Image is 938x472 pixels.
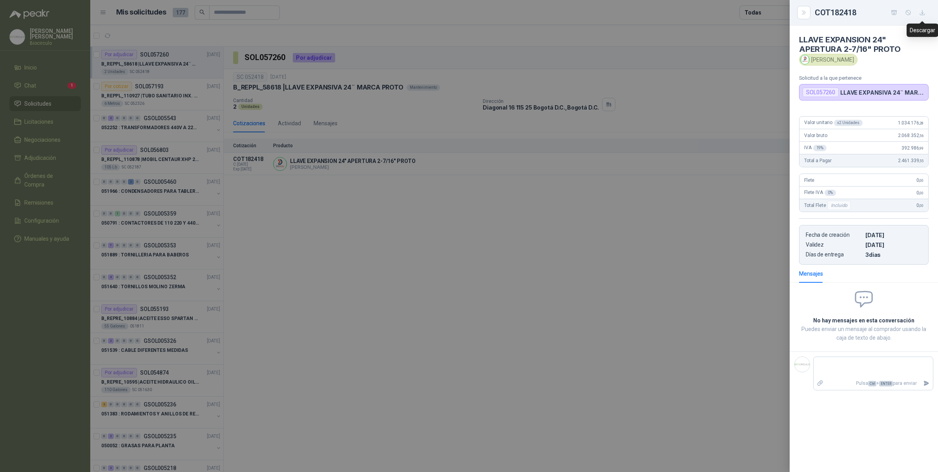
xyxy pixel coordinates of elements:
div: [PERSON_NAME] [799,54,858,66]
p: Pulsa + para enviar [827,377,920,390]
div: 19 % [813,145,827,151]
button: Close [799,8,808,17]
span: Flete IVA [804,190,836,196]
span: Total Flete [804,201,852,210]
img: Company Logo [801,55,809,64]
p: Puedes enviar un mensaje al comprador usando la caja de texto de abajo. [799,325,929,342]
span: 0 [916,190,923,196]
span: Valor bruto [804,133,827,138]
span: 2.068.352 [898,133,923,138]
div: COT182418 [815,6,929,19]
p: Días de entrega [806,251,862,258]
span: Valor unitario [804,120,863,126]
span: 392.986 [902,145,923,151]
div: Incluido [827,201,851,210]
button: Enviar [920,377,933,390]
div: Mensajes [799,269,823,278]
p: 3 dias [865,251,922,258]
span: 1.034.176 [898,120,923,126]
span: ,99 [919,146,923,150]
span: Ctrl [868,381,876,386]
span: ,55 [919,159,923,163]
span: 0 [916,203,923,208]
span: Flete [804,177,814,183]
span: Total a Pagar [804,158,832,163]
span: ENTER [879,381,893,386]
span: ,00 [919,203,923,208]
label: Adjuntar archivos [814,377,827,390]
span: ,28 [919,121,923,125]
span: IVA [804,145,827,151]
span: ,00 [919,178,923,183]
p: Solicitud a la que pertenece [799,75,929,81]
span: 0 [916,177,923,183]
img: Company Logo [795,357,810,372]
p: LLAVE EXPANSIVA 24¨ MARCA PROTO [840,89,925,96]
div: x 2 Unidades [834,120,863,126]
span: ,00 [919,191,923,195]
div: SOL057260 [803,88,839,97]
span: ,56 [919,134,923,138]
p: [DATE] [865,232,922,238]
h4: LLAVE EXPANSION 24" APERTURA 2-7/16" PROTO [799,35,929,54]
h2: No hay mensajes en esta conversación [799,316,929,325]
p: Validez [806,241,862,248]
p: Fecha de creación [806,232,862,238]
span: 2.461.339 [898,158,923,163]
p: [DATE] [865,241,922,248]
div: 0 % [825,190,836,196]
